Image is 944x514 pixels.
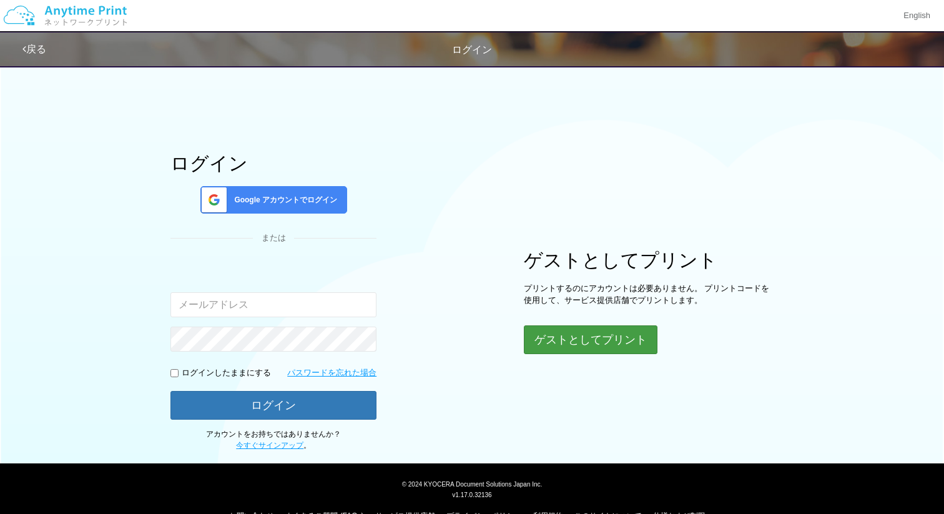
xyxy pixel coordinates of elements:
[170,429,376,450] p: アカウントをお持ちではありませんか？
[170,391,376,420] button: ログイン
[524,250,774,270] h1: ゲストとしてプリント
[452,491,491,498] span: v1.17.0.32136
[182,367,271,379] p: ログインしたままにする
[524,325,657,354] button: ゲストとしてプリント
[287,367,376,379] a: パスワードを忘れた場合
[22,44,46,54] a: 戻る
[402,480,543,488] span: © 2024 KYOCERA Document Solutions Japan Inc.
[170,153,376,174] h1: ログイン
[170,232,376,244] div: または
[229,195,337,205] span: Google アカウントでログイン
[524,283,774,306] p: プリントするのにアカウントは必要ありません。 プリントコードを使用して、サービス提供店舗でプリントします。
[452,44,492,55] span: ログイン
[170,292,376,317] input: メールアドレス
[236,441,311,450] span: 。
[236,441,303,450] a: 今すぐサインアップ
